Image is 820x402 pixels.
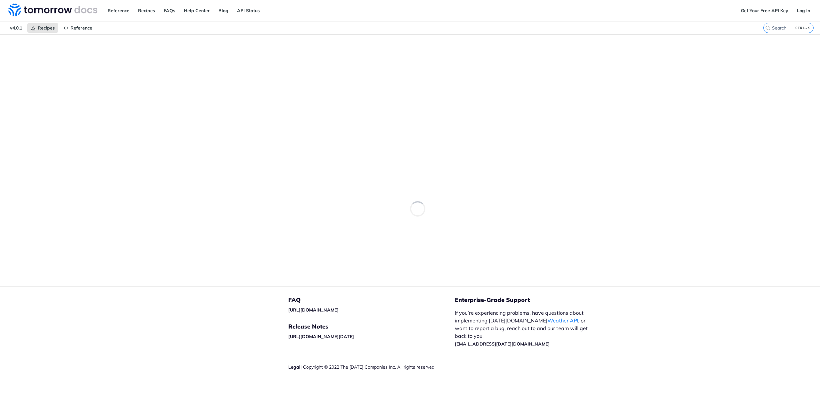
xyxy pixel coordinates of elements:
p: If you’re experiencing problems, have questions about implementing [DATE][DOMAIN_NAME] , or want ... [455,309,594,347]
a: Reference [104,6,133,15]
a: [URL][DOMAIN_NAME][DATE] [288,334,354,339]
svg: Search [765,25,770,30]
span: Recipes [38,25,55,31]
a: Recipes [27,23,58,33]
a: Help Center [180,6,213,15]
h5: Release Notes [288,323,455,330]
img: Tomorrow.io Weather API Docs [8,4,97,16]
a: Recipes [135,6,159,15]
h5: Enterprise-Grade Support [455,296,605,304]
h5: FAQ [288,296,455,304]
a: Log In [793,6,814,15]
a: Get Your Free API Key [737,6,792,15]
a: [EMAIL_ADDRESS][DATE][DOMAIN_NAME] [455,341,550,347]
a: Legal [288,364,300,370]
a: [URL][DOMAIN_NAME] [288,307,339,313]
div: | Copyright © 2022 The [DATE] Companies Inc. All rights reserved [288,364,455,370]
a: FAQs [160,6,179,15]
a: Weather API [547,317,578,324]
kbd: CTRL-K [794,25,812,31]
span: Reference [70,25,92,31]
a: Reference [60,23,96,33]
span: v4.0.1 [6,23,26,33]
a: Blog [215,6,232,15]
a: API Status [234,6,263,15]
